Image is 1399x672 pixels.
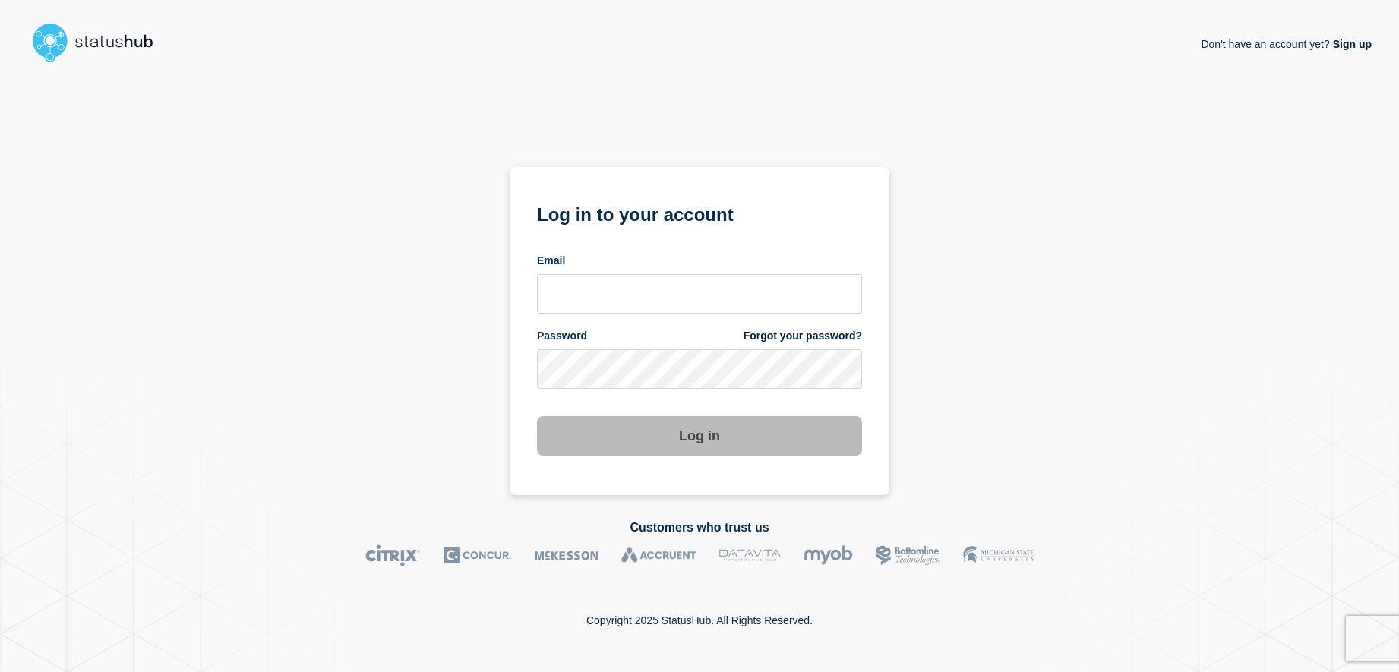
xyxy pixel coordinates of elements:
[1201,26,1372,62] p: Don't have an account yet?
[27,521,1372,535] h2: Customers who trust us
[537,274,862,314] input: email input
[719,544,781,566] img: DataVita logo
[804,544,853,566] img: myob logo
[537,416,862,456] button: Log in
[586,614,813,626] p: Copyright 2025 StatusHub. All Rights Reserved.
[537,329,587,343] span: Password
[444,544,512,566] img: Concur logo
[963,544,1034,566] img: MSU logo
[1330,38,1372,50] a: Sign up
[27,18,172,67] img: StatusHub logo
[537,199,862,227] h1: Log in to your account
[876,544,940,566] img: Bottomline logo
[365,544,421,566] img: Citrix logo
[621,544,696,566] img: Accruent logo
[537,349,862,389] input: password input
[537,254,565,268] span: Email
[535,544,598,566] img: McKesson logo
[744,329,862,343] a: Forgot your password?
